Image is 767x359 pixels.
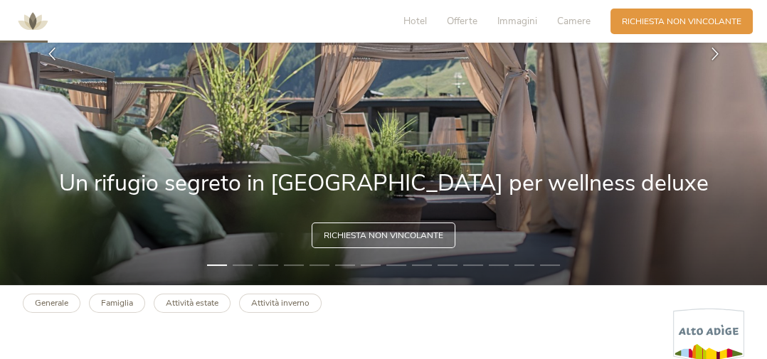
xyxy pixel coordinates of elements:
[35,297,68,309] b: Generale
[101,297,133,309] b: Famiglia
[23,294,80,313] a: Generale
[251,297,310,309] b: Attività inverno
[403,14,427,28] span: Hotel
[154,294,231,313] a: Attività estate
[89,294,145,313] a: Famiglia
[324,230,443,242] span: Richiesta non vincolante
[166,297,218,309] b: Attività estate
[447,14,477,28] span: Offerte
[11,17,54,25] a: AMONTI & LUNARIS Wellnessresort
[557,14,591,28] span: Camere
[622,16,741,28] span: Richiesta non vincolante
[239,294,322,313] a: Attività inverno
[497,14,537,28] span: Immagini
